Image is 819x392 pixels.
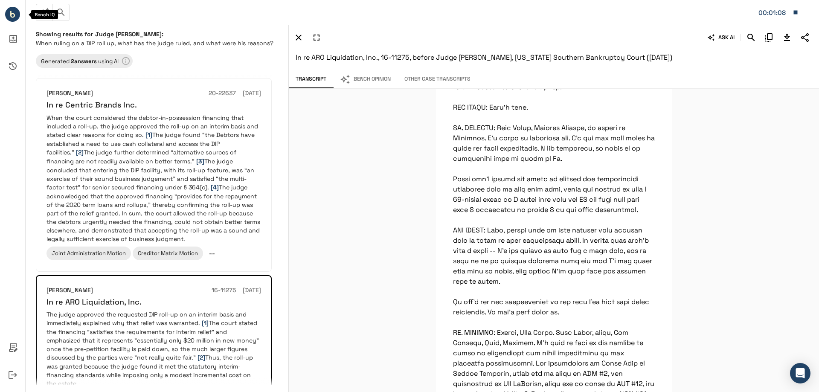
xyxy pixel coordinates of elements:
h6: [DATE] [243,89,261,98]
h6: [PERSON_NAME] [46,89,93,98]
p: When ruling on a DIP roll up, what has the judge ruled, and what were his reasons? [36,39,278,47]
h6: 16-11275 [212,286,236,295]
span: [3] [196,157,204,165]
span: Creditor Matrix Motion [133,250,203,257]
div: Creditor Matrix Motion [133,247,203,260]
span: Joint Administration Motion [46,250,131,257]
button: Share Transcript [798,30,812,45]
span: [4] [211,183,219,191]
span: [2] [197,354,205,361]
span: [1] [145,131,152,139]
h6: 20-22637 [209,89,236,98]
div: Open Intercom Messenger [790,363,810,383]
button: Search [744,30,758,45]
div: Matter: 107868:0001 [758,7,788,18]
h6: In re Centric Brands Inc. [46,100,261,110]
h6: [DATE] [243,286,261,295]
span: Generated using AI [36,58,124,65]
div: Joint Administration Motion [46,247,131,260]
span: [1] [202,319,209,327]
p: When the court considered the debtor-in-possession financing that included a roll-up, the judge a... [46,113,261,243]
button: Matter: 107868:0001 [754,3,803,21]
button: ASK AI [706,30,737,45]
button: Copy Citation [762,30,776,45]
button: Other Case Transcripts [398,70,477,88]
div: Learn more about your results [36,54,133,68]
span: [2] [76,148,84,156]
button: Bench Opinion [333,70,398,88]
h6: Showing results for Judge [PERSON_NAME]: [36,30,278,38]
b: 2 answer s [71,58,97,65]
div: Bench IQ [31,10,58,19]
button: Transcript [289,70,333,88]
h6: [PERSON_NAME] [46,286,93,295]
button: Download Transcript [780,30,794,45]
h6: In re ARO Liquidation, Inc. [46,297,261,307]
p: The judge approved the requested DIP roll-up on an interim basis and immediately explained why th... [46,310,261,388]
span: In re ARO Liquidation, Inc., 16-11275, before Judge [PERSON_NAME], [US_STATE] Southern Bankruptcy... [296,53,672,62]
